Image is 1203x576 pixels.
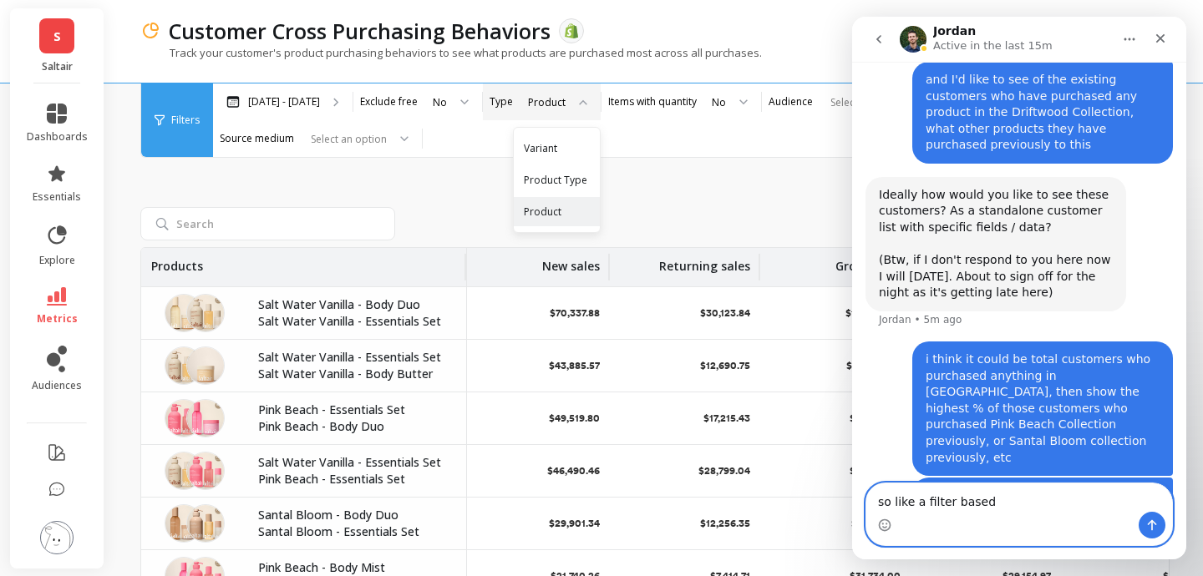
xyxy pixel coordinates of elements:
p: Santal Bloom - Body Duo [258,507,446,523]
p: $43,885.57 [549,359,600,372]
iframe: Intercom live chat [852,17,1186,559]
img: profile picture [40,521,74,554]
img: SLTR_PDP_Bundle_SaltWaterVanilla.jpg [165,346,203,385]
p: $30,123.84 [700,306,750,320]
button: Send a message… [287,495,313,522]
p: Santal Bloom - Essentials Set [258,523,446,540]
div: not necessarily looking for individual customer level data, more so just trends [60,461,321,530]
img: SLTR_PDP_Bundles_BW-BO-SerumDeo_PinkBeach.jpg [186,452,225,490]
p: Saltair [27,60,88,73]
span: explore [39,254,75,267]
p: Customer Cross Purchasing Behaviors [169,17,551,45]
div: Hannah says… [13,461,321,550]
p: Salt Water Vanilla - Essentials Set [258,313,446,330]
p: Pink Beach - Essentials Set [258,471,446,488]
p: $17,215.43 [703,412,750,425]
img: SLTR_PDP_Bundles_BW-BO-SerumDeo_SantalBloom.jpg [186,504,225,543]
span: dashboards [27,130,88,144]
p: Products [151,248,203,275]
p: $85,188.00 [850,464,901,477]
p: Salt Water Vanilla - Body Butter [258,366,446,382]
p: $70,337.88 [550,306,600,320]
div: Product [524,204,590,220]
p: Gross sales [835,248,901,275]
p: Track your customer's product purchasing behaviors to see what products are purchased most across... [140,45,762,60]
p: Salt Water Vanilla - Body Duo [258,296,446,313]
p: $12,690.75 [700,359,750,372]
span: audiences [32,379,82,392]
img: SLTR_PDP_Bundles_BW-BO-SerumDeo_PinkBeach.jpg [165,399,203,437]
button: Emoji picker [26,502,39,515]
span: essentials [33,190,81,204]
span: Filters [171,114,200,127]
label: Exclude free [360,95,418,109]
img: SLTR_PDP_Bundles_BM-BB_SantalBloom.jpg [165,504,203,543]
p: Salt Water Vanilla - Essentials Set [258,349,446,366]
img: SLTR_PDP_Bundle_SaltWaterVanilla.jpg [165,452,203,490]
p: [DATE] - [DATE] [248,95,320,109]
p: Pink Beach - Essentials Set [258,402,446,418]
p: $75,807.80 [850,412,901,425]
img: api.shopify.svg [564,23,579,38]
img: 1-SLTR_PDP_BodyButter_SaltWaterVanilla.jpg [186,346,225,385]
div: No [433,94,447,110]
p: $111,004.80 [845,306,901,320]
input: Search [140,207,395,240]
span: S [53,27,61,46]
textarea: Message… [14,467,320,495]
label: Type [490,95,513,109]
p: $28,799.04 [698,464,750,477]
div: No [712,94,726,110]
img: header icon [140,21,160,41]
p: $45,217.40 [851,517,901,530]
p: Pink Beach - Body Mist [258,559,446,576]
div: Product Type [524,172,590,188]
div: Variant [524,140,590,156]
p: $60,848.00 [846,359,901,372]
span: metrics [37,312,78,326]
p: Pink Beach - Body Duo [258,418,446,435]
p: $46,490.46 [547,464,600,477]
img: SLTR_PDP_Bundles_BM-BB_SaltWaterVanilla.jpg [165,294,203,332]
p: $49,519.80 [549,412,600,425]
p: $29,901.34 [549,517,600,530]
img: SLTR_PDP_Bundles_BM-BB_PinkBeach.jpg [186,399,225,437]
div: Product [528,94,566,110]
p: Salt Water Vanilla - Essentials Set [258,454,446,471]
p: Returning sales [659,248,750,275]
p: $12,256.35 [700,517,750,530]
label: Items with quantity [608,95,697,109]
img: SLTR_PDP_Bundle_SaltWaterVanilla.jpg [186,294,225,332]
p: New sales [542,248,600,275]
